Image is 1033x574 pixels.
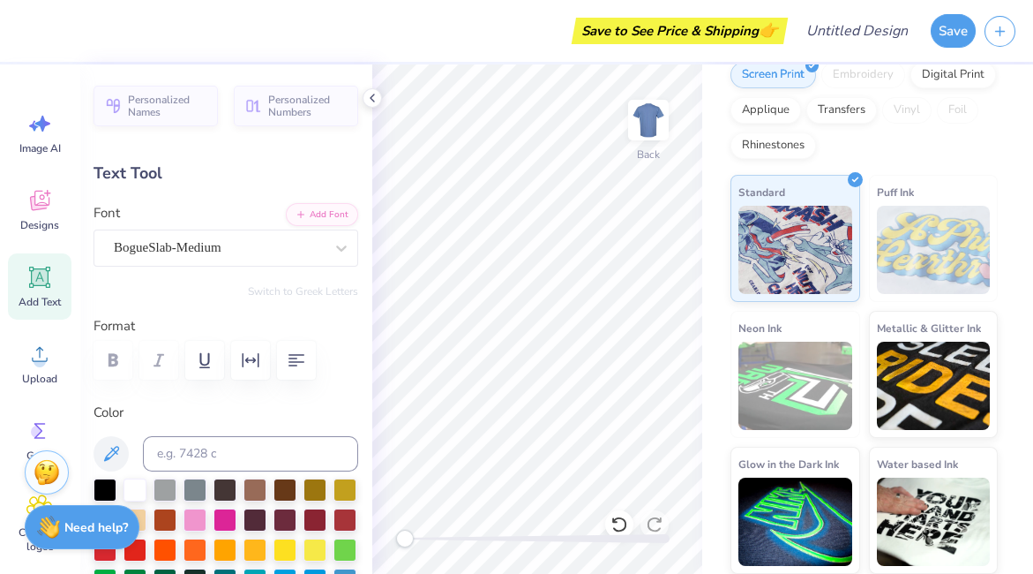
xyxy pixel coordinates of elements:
[730,132,816,159] div: Rhinestones
[877,478,991,566] img: Water based Ink
[396,530,414,548] div: Accessibility label
[877,183,914,201] span: Puff Ink
[738,455,839,473] span: Glow in the Dark Ink
[931,14,976,48] button: Save
[637,147,660,162] div: Back
[759,19,778,41] span: 👉
[64,519,128,536] strong: Need help?
[877,455,958,473] span: Water based Ink
[94,403,358,423] label: Color
[882,97,932,124] div: Vinyl
[234,86,358,126] button: Personalized Numbers
[738,478,852,566] img: Glow in the Dark Ink
[806,97,877,124] div: Transfers
[268,94,348,118] span: Personalized Numbers
[143,436,358,472] input: e.g. 7428 c
[738,342,852,430] img: Neon Ink
[94,86,218,126] button: Personalized Names
[20,218,59,232] span: Designs
[576,18,783,44] div: Save to See Price & Shipping
[910,62,996,88] div: Digital Print
[128,94,207,118] span: Personalized Names
[877,342,991,430] img: Metallic & Glitter Ink
[730,97,801,124] div: Applique
[286,203,358,226] button: Add Font
[19,141,61,155] span: Image AI
[877,206,991,294] img: Puff Ink
[11,525,69,554] span: Clipart & logos
[738,319,782,337] span: Neon Ink
[26,449,54,463] span: Greek
[94,316,358,336] label: Format
[738,206,852,294] img: Standard
[22,372,57,386] span: Upload
[877,319,981,337] span: Metallic & Glitter Ink
[94,203,120,223] label: Font
[248,284,358,298] button: Switch to Greek Letters
[792,13,922,49] input: Untitled Design
[738,183,785,201] span: Standard
[19,295,61,309] span: Add Text
[937,97,978,124] div: Foil
[730,62,816,88] div: Screen Print
[631,102,666,138] img: Back
[94,162,358,185] div: Text Tool
[821,62,905,88] div: Embroidery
